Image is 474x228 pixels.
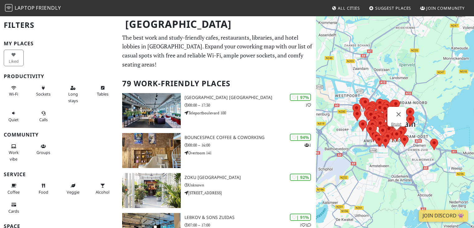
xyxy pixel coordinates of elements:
[419,210,468,222] a: Join Discord 👾
[290,214,311,221] div: | 91%
[184,190,316,196] p: [STREET_ADDRESS]
[122,74,312,93] h2: 79 Work-Friendly Places
[122,133,180,168] img: BounceSpace Coffee & Coworking
[366,2,414,14] a: Suggest Places
[4,108,24,125] button: Quiet
[9,150,19,161] span: People working
[93,83,113,99] button: Tables
[305,102,311,108] p: 1
[184,182,316,188] p: Unknown
[122,173,180,208] img: Zoku Amsterdam
[184,175,316,180] h3: Zoku [GEOGRAPHIC_DATA]
[33,108,53,125] button: Calls
[39,117,48,122] span: Video/audio calls
[426,5,465,11] span: Join Community
[375,5,411,11] span: Suggest Places
[15,4,35,11] span: Laptop
[7,189,20,195] span: Coffee
[8,117,19,122] span: Quiet
[118,93,316,128] a: Aristo Meeting Center Amsterdam | 97% 1 [GEOGRAPHIC_DATA] [GEOGRAPHIC_DATA] 08:00 – 17:30 Telepor...
[338,5,360,11] span: All Cities
[120,16,315,33] h1: [GEOGRAPHIC_DATA]
[4,41,115,47] h3: My Places
[184,95,316,100] h3: [GEOGRAPHIC_DATA] [GEOGRAPHIC_DATA]
[184,215,316,220] h3: Lebkov & Sons Zuidas
[122,33,312,69] p: The best work and study-friendly cafes, restaurants, libraries, and hotel lobbies in [GEOGRAPHIC_...
[67,189,79,195] span: Veggie
[36,4,61,11] span: Friendly
[4,83,24,99] button: Wi-Fi
[5,4,12,12] img: LaptopFriendly
[68,91,78,103] span: Long stays
[184,222,316,228] p: 07:00 – 17:00
[9,91,18,97] span: Stable Wi-Fi
[96,189,109,195] span: Alcohol
[118,133,316,168] a: BounceSpace Coffee & Coworking | 94% 1 BounceSpace Coffee & Coworking 08:00 – 16:00 Overtoom 141
[5,3,61,14] a: LaptopFriendly LaptopFriendly
[39,189,48,195] span: Food
[184,142,316,148] p: 08:00 – 16:00
[4,141,24,164] button: Work vibe
[4,132,115,138] h3: Community
[300,222,311,228] p: 1 1
[36,150,50,155] span: Group tables
[4,73,115,79] h3: Productivity
[4,16,115,35] h2: Filters
[63,181,83,197] button: Veggie
[4,181,24,197] button: Coffee
[290,134,311,141] div: | 94%
[329,2,362,14] a: All Cities
[122,93,180,128] img: Aristo Meeting Center Amsterdam
[184,135,316,140] h3: BounceSpace Coffee & Coworking
[290,174,311,181] div: | 92%
[118,173,316,208] a: Zoku Amsterdam | 92% Zoku [GEOGRAPHIC_DATA] Unknown [STREET_ADDRESS]
[4,200,24,216] button: Cards
[391,107,406,122] button: Close
[391,122,401,126] a: Bruist
[290,94,311,101] div: | 97%
[418,2,467,14] a: Join Community
[93,181,113,197] button: Alcohol
[184,150,316,156] p: Overtoom 141
[63,83,83,106] button: Long stays
[304,142,311,148] p: 1
[33,181,53,197] button: Food
[97,91,108,97] span: Work-friendly tables
[8,208,19,214] span: Credit cards
[184,110,316,116] p: Teleportboulevard 100
[184,102,316,108] p: 08:00 – 17:30
[33,83,53,99] button: Sockets
[36,91,50,97] span: Power sockets
[4,171,115,177] h3: Service
[33,141,53,158] button: Groups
